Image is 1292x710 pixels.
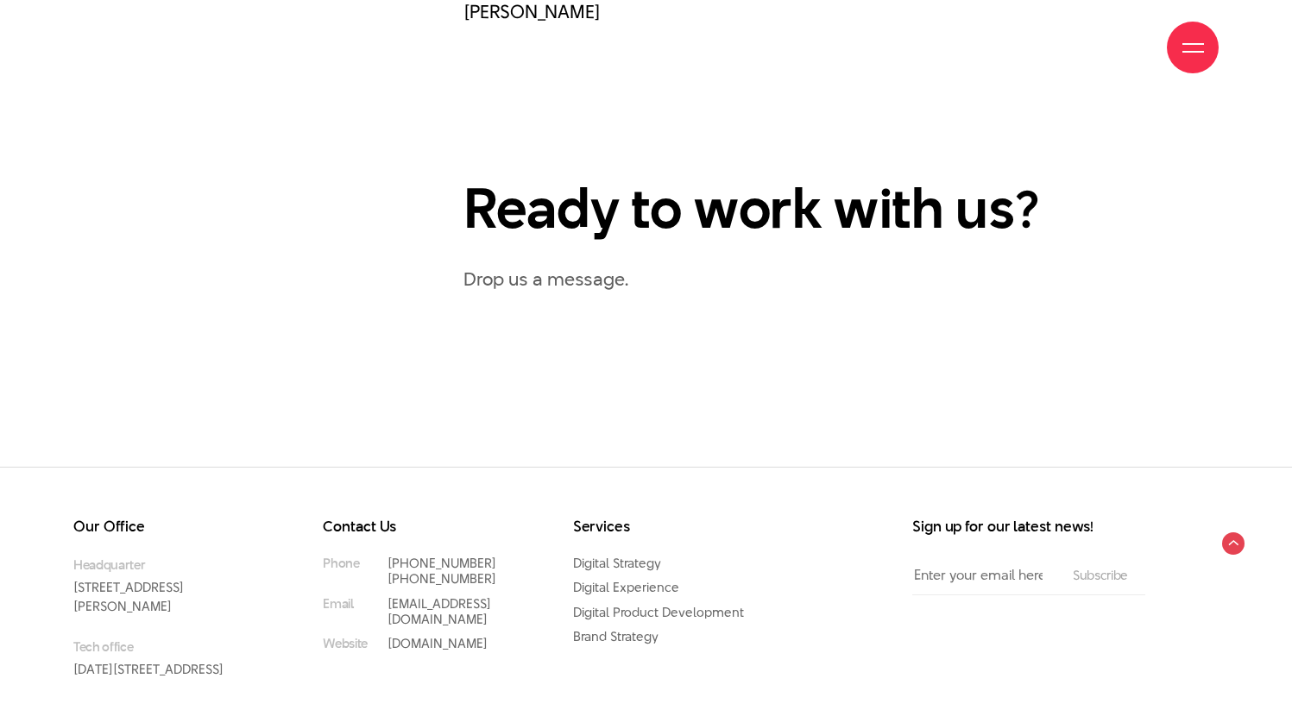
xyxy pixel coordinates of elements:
[573,627,659,645] a: Brand Strategy
[73,638,271,679] p: [DATE][STREET_ADDRESS]
[73,638,271,656] small: Tech office
[1068,569,1133,582] input: Subscribe
[323,596,353,612] small: Email
[388,554,496,572] a: [PHONE_NUMBER]
[463,264,1219,294] p: Drop us a message.
[388,569,496,587] a: [PHONE_NUMBER]
[323,556,359,571] small: Phone
[388,634,488,652] a: [DOMAIN_NAME]
[463,179,1105,238] h2: Ready to work with us?
[388,594,491,628] a: [EMAIL_ADDRESS][DOMAIN_NAME]
[323,636,368,651] small: Website
[573,603,744,621] a: Digital Product Development
[573,519,771,534] h3: Services
[323,519,520,534] h3: Contact Us
[912,556,1056,594] input: Enter your email here
[73,556,271,574] small: Headquarter
[73,519,271,534] h3: Our Office
[912,519,1145,534] h3: Sign up for our latest news!
[73,556,271,616] p: [STREET_ADDRESS][PERSON_NAME]
[573,578,679,596] a: Digital Experience
[573,554,661,572] a: Digital Strategy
